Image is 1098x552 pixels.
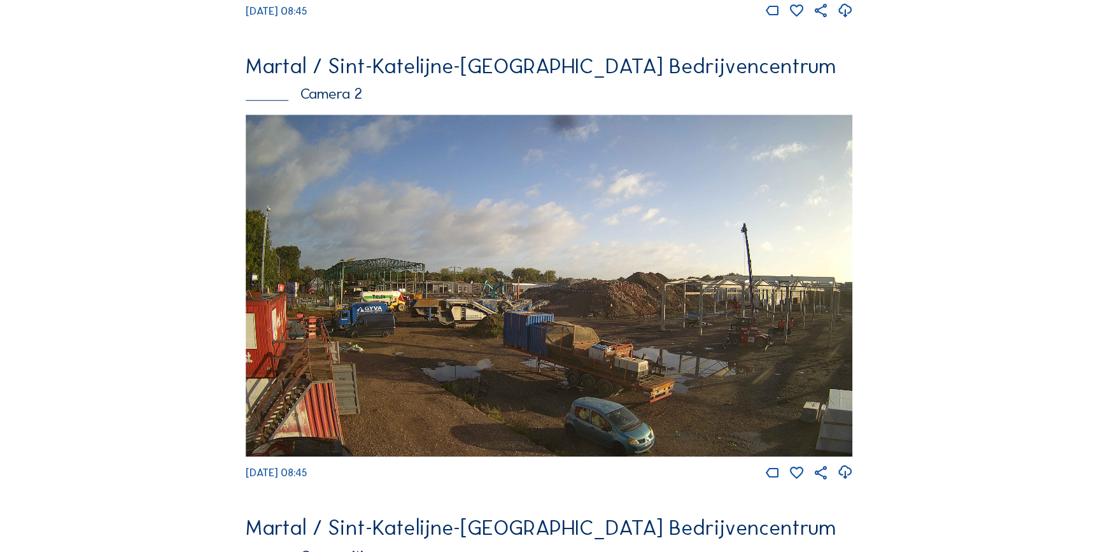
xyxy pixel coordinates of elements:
[246,115,853,456] img: Image
[246,4,307,17] span: [DATE] 08:45
[246,466,307,479] span: [DATE] 08:45
[246,55,853,77] div: Martal / Sint-Katelijne-[GEOGRAPHIC_DATA] Bedrijvencentrum
[246,517,853,539] div: Martal / Sint-Katelijne-[GEOGRAPHIC_DATA] Bedrijvencentrum
[246,87,853,102] div: Camera 2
